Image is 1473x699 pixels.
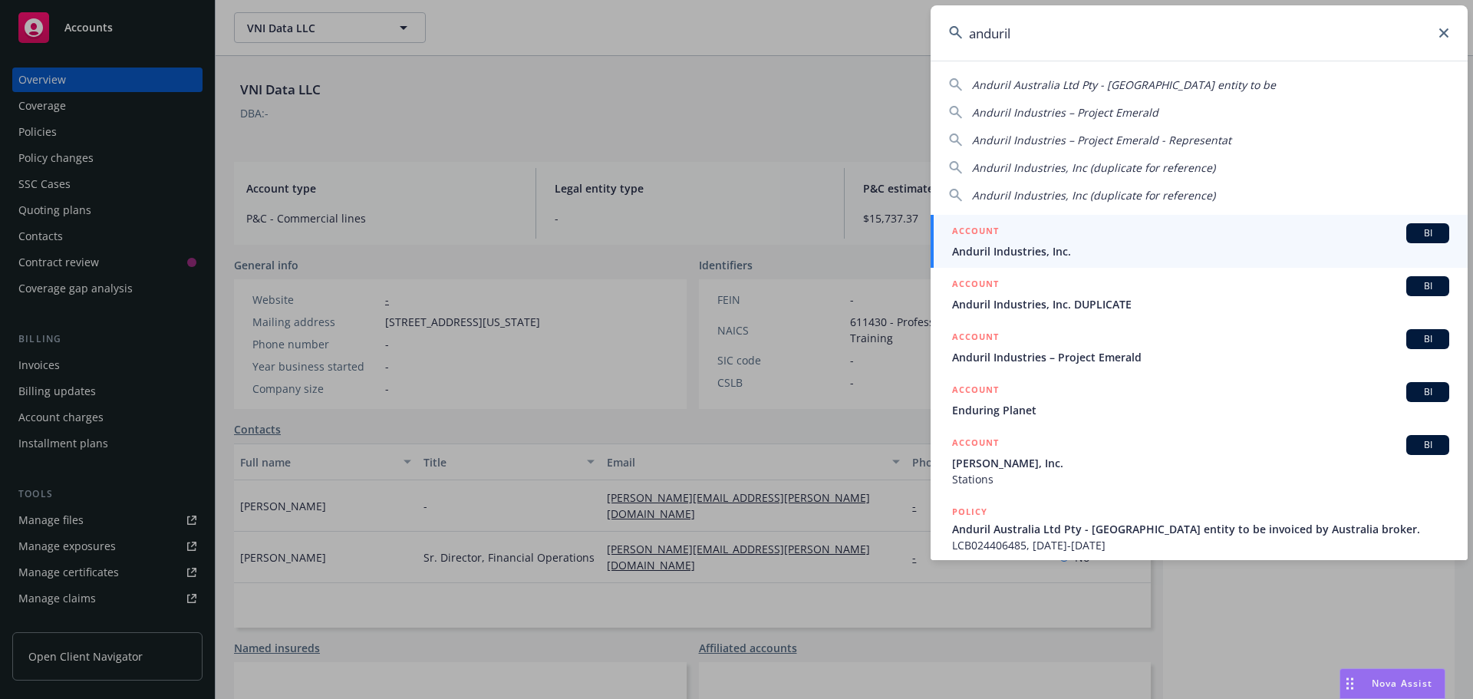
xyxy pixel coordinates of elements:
button: Nova Assist [1340,668,1445,699]
span: LCB024406485, [DATE]-[DATE] [952,537,1449,553]
span: Anduril Australia Ltd Pty - [GEOGRAPHIC_DATA] entity to be [972,77,1276,92]
a: ACCOUNTBI[PERSON_NAME], Inc.Stations [931,427,1468,496]
span: BI [1412,385,1443,399]
span: Stations [952,471,1449,487]
h5: ACCOUNT [952,223,999,242]
a: ACCOUNTBIAnduril Industries, Inc. [931,215,1468,268]
a: ACCOUNTBIAnduril Industries – Project Emerald [931,321,1468,374]
span: Anduril Industries, Inc. [952,243,1449,259]
span: Nova Assist [1372,677,1432,690]
h5: ACCOUNT [952,382,999,401]
a: ACCOUNTBIEnduring Planet [931,374,1468,427]
h5: ACCOUNT [952,276,999,295]
input: Search... [931,5,1468,61]
span: [PERSON_NAME], Inc. [952,455,1449,471]
span: Anduril Industries – Project Emerald [972,105,1158,120]
a: ACCOUNTBIAnduril Industries, Inc. DUPLICATE [931,268,1468,321]
span: Anduril Industries – Project Emerald - Representat [972,133,1231,147]
a: POLICYAnduril Australia Ltd Pty - [GEOGRAPHIC_DATA] entity to be invoiced by Australia broker.LCB... [931,496,1468,562]
h5: ACCOUNT [952,435,999,453]
span: BI [1412,438,1443,452]
div: Drag to move [1340,669,1359,698]
span: Enduring Planet [952,402,1449,418]
span: Anduril Industries, Inc (duplicate for reference) [972,188,1215,203]
span: Anduril Australia Ltd Pty - [GEOGRAPHIC_DATA] entity to be invoiced by Australia broker. [952,521,1449,537]
span: BI [1412,226,1443,240]
span: Anduril Industries – Project Emerald [952,349,1449,365]
span: BI [1412,332,1443,346]
span: BI [1412,279,1443,293]
span: Anduril Industries, Inc (duplicate for reference) [972,160,1215,175]
h5: POLICY [952,504,987,519]
h5: ACCOUNT [952,329,999,348]
span: Anduril Industries, Inc. DUPLICATE [952,296,1449,312]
